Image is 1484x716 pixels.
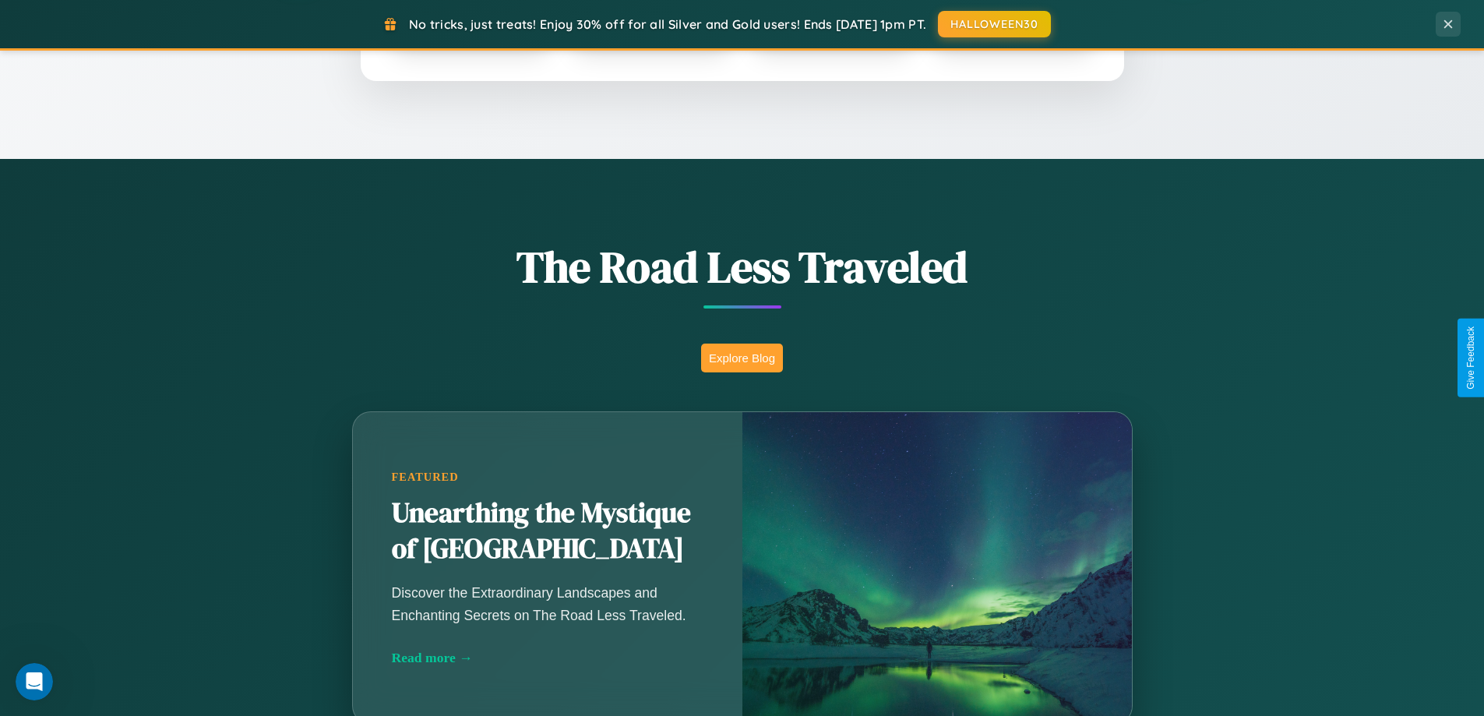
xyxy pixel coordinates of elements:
p: Discover the Extraordinary Landscapes and Enchanting Secrets on The Road Less Traveled. [392,582,703,626]
button: Explore Blog [701,344,783,372]
h2: Unearthing the Mystique of [GEOGRAPHIC_DATA] [392,496,703,567]
button: HALLOWEEN30 [938,11,1051,37]
iframe: Intercom live chat [16,663,53,700]
div: Give Feedback [1465,326,1476,390]
div: Featured [392,471,703,484]
span: No tricks, just treats! Enjoy 30% off for all Silver and Gold users! Ends [DATE] 1pm PT. [409,16,926,32]
div: Read more → [392,650,703,666]
h1: The Road Less Traveled [275,237,1210,297]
